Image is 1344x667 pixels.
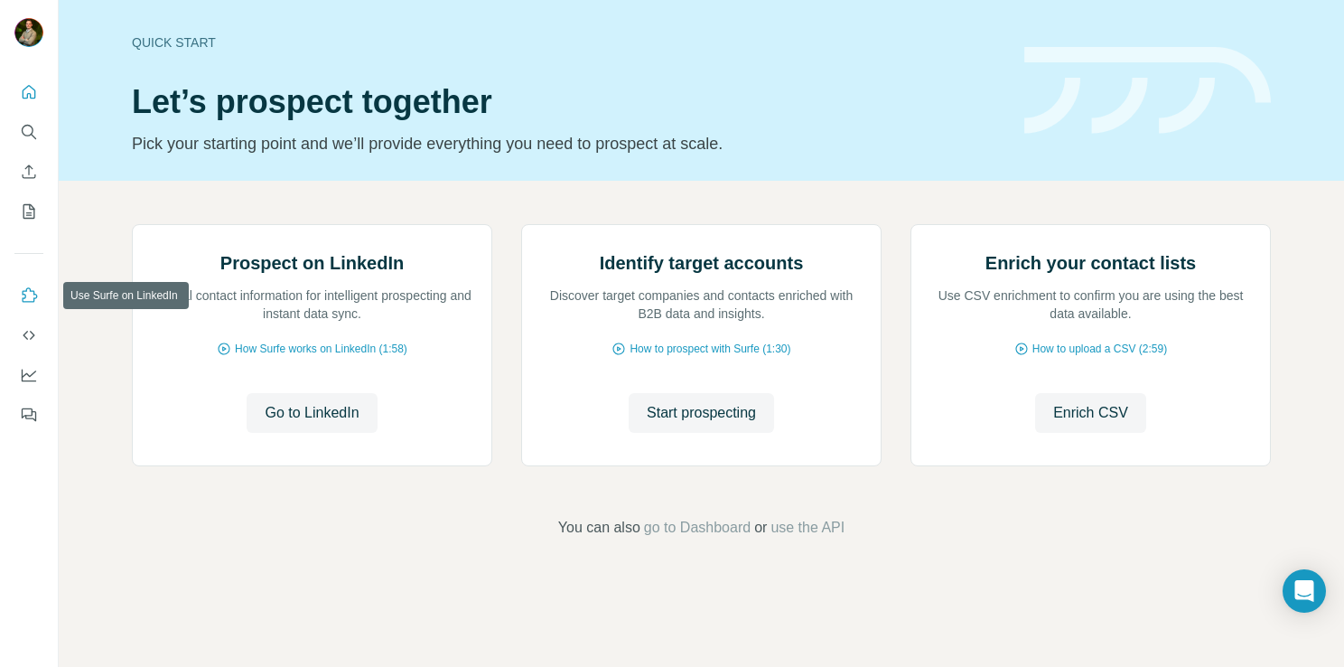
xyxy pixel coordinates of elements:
div: Quick start [132,33,1003,52]
h2: Enrich your contact lists [985,250,1196,276]
span: You can also [558,517,640,539]
button: Feedback [14,399,43,431]
span: How Surfe works on LinkedIn (1:58) [235,341,407,357]
div: Open Intercom Messenger [1283,569,1326,613]
button: Enrich CSV [14,155,43,188]
h2: Prospect on LinkedIn [220,250,404,276]
span: How to prospect with Surfe (1:30) [630,341,790,357]
p: Discover target companies and contacts enriched with B2B data and insights. [540,287,863,323]
span: How to upload a CSV (2:59) [1032,341,1167,357]
button: Start prospecting [629,393,774,433]
button: My lists [14,195,43,228]
button: go to Dashboard [644,517,751,539]
p: Reveal contact information for intelligent prospecting and instant data sync. [151,287,473,323]
h2: Identify target accounts [600,250,804,276]
h1: Let’s prospect together [132,84,1003,120]
span: Enrich CSV [1053,402,1128,424]
p: Use CSV enrichment to confirm you are using the best data available. [929,287,1252,323]
button: use the API [770,517,845,539]
img: Avatar [14,18,43,47]
button: Search [14,116,43,148]
span: Go to LinkedIn [265,402,359,424]
button: Go to LinkedIn [247,393,377,433]
button: Use Surfe API [14,319,43,352]
p: Pick your starting point and we’ll provide everything you need to prospect at scale. [132,131,1003,156]
span: or [754,517,767,539]
button: Dashboard [14,359,43,391]
span: Start prospecting [647,402,756,424]
button: Quick start [14,76,43,108]
button: Enrich CSV [1035,393,1146,433]
img: banner [1024,47,1271,135]
button: Use Surfe on LinkedIn [14,279,43,312]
